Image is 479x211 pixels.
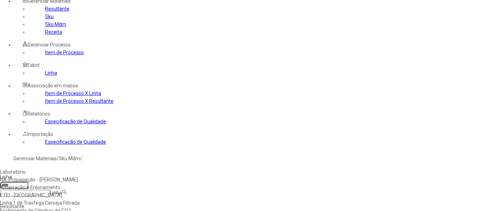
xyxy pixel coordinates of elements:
[45,98,113,104] a: Item de Processo X Resultante
[45,91,101,96] a: Item de Processo X Linha
[27,62,39,68] span: Fabril
[45,6,69,12] a: Resultante
[45,29,62,35] a: Receita
[27,83,78,88] span: Associação em massa
[13,156,57,161] a: Gerenciar Materiais
[59,156,80,161] a: Sku Mdm
[45,50,84,55] a: Item de Processo
[45,70,57,76] a: Linha
[27,131,53,137] span: Importação
[80,156,82,161] nz-breadcrumb-separator: /
[27,42,71,48] span: Gerenciar Processo
[45,139,106,145] a: Especificação de Qualidade
[45,119,106,124] a: Especificação de Qualidade
[57,156,59,161] nz-breadcrumb-separator: /
[27,111,50,117] span: Relatórios
[45,14,54,19] a: Sku
[45,21,66,27] a: Sku Mdm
